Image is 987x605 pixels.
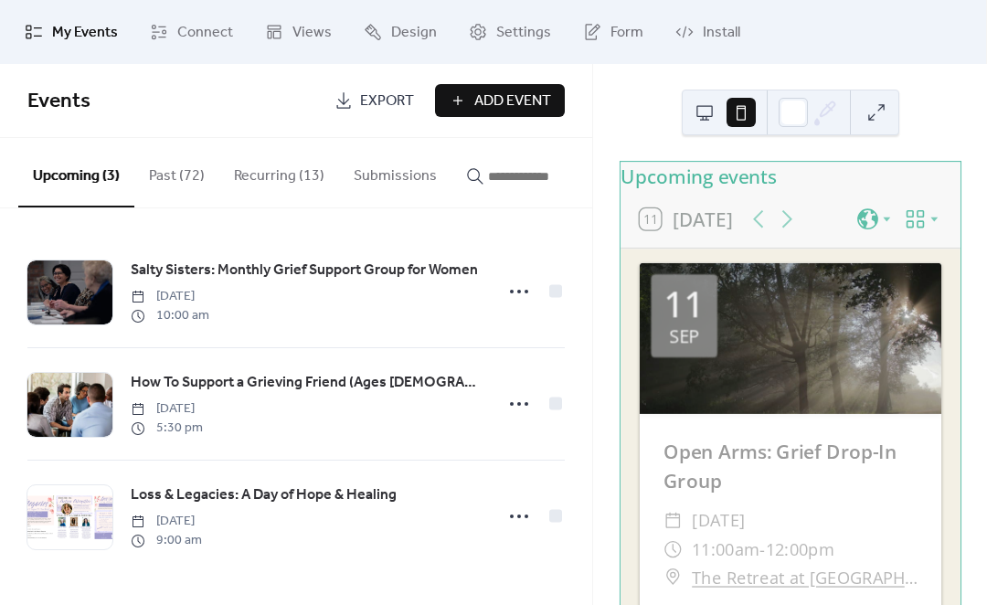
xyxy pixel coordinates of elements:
button: Upcoming (3) [18,138,134,207]
a: Install [662,7,754,57]
span: How To Support a Grieving Friend (Ages [DEMOGRAPHIC_DATA]) [131,372,483,394]
span: Loss & Legacies: A Day of Hope & Healing [131,484,397,506]
button: Add Event [435,84,565,117]
a: Connect [136,7,247,57]
span: [DATE] [692,506,746,535]
span: 5:30 pm [131,419,203,438]
a: Loss & Legacies: A Day of Hope & Healing [131,483,397,507]
span: 11:00am [692,535,759,563]
span: Salty Sisters: Monthly Grief Support Group for Women [131,260,478,281]
div: Sep [669,327,699,345]
span: Connect [177,22,233,44]
a: Salty Sisters: Monthly Grief Support Group for Women [131,259,478,282]
span: Views [292,22,332,44]
span: 10:00 am [131,306,209,325]
span: [DATE] [131,399,203,419]
div: ​ [663,563,682,591]
span: Events [27,81,90,122]
button: Submissions [339,138,451,206]
a: The Retreat at [GEOGRAPHIC_DATA]: [STREET_ADDRESS] [692,563,918,591]
span: 9:00 am [131,531,202,550]
button: Recurring (13) [219,138,339,206]
div: ​ [663,506,682,535]
span: 12:00pm [765,535,833,563]
span: Export [360,90,414,112]
span: Add Event [474,90,551,112]
button: Past (72) [134,138,219,206]
a: Design [350,7,451,57]
span: Design [391,22,437,44]
a: Export [321,84,428,117]
div: ​ [663,535,682,563]
a: How To Support a Grieving Friend (Ages [DEMOGRAPHIC_DATA]) [131,371,483,395]
span: - [759,535,766,563]
span: Settings [496,22,551,44]
span: My Events [52,22,118,44]
div: Upcoming events [621,162,960,190]
span: Form [610,22,643,44]
a: Form [569,7,657,57]
span: Install [703,22,740,44]
a: Views [251,7,345,57]
div: 11 [663,287,704,323]
a: Settings [455,7,565,57]
span: [DATE] [131,287,209,306]
span: [DATE] [131,512,202,531]
a: My Events [11,7,132,57]
div: Open Arms: Grief Drop-In Group [639,438,940,494]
